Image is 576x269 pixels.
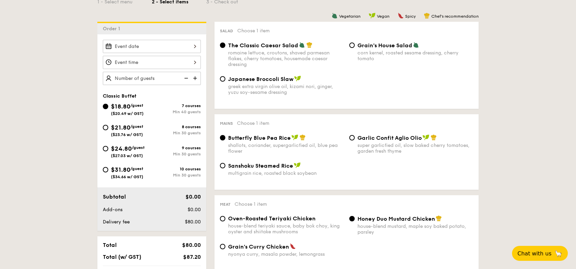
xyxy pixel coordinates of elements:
[130,124,143,129] span: /guest
[182,242,201,248] span: $80.00
[436,215,442,221] img: icon-chef-hat.a58ddaea.svg
[152,152,201,156] div: Min 30 guests
[103,207,123,213] span: Add-ons
[220,135,225,140] input: Butterfly Blue Pea Riceshallots, coriander, supergarlicfied oil, blue pea flower
[299,42,305,48] img: icon-vegetarian.fe4039eb.svg
[111,166,130,173] span: $31.80
[103,125,108,130] input: $21.80/guest($23.76 w/ GST)8 coursesMin 30 guests
[398,13,404,19] img: icon-spicy.37a8142b.svg
[152,167,201,171] div: 10 courses
[228,170,344,176] div: multigrain rice, roasted black soybean
[188,207,201,213] span: $0.00
[132,145,145,150] span: /guest
[130,103,143,108] span: /guest
[228,42,298,49] span: The Classic Caesar Salad
[357,42,412,49] span: Grain's House Salad
[103,254,141,260] span: Total (w/ GST)
[103,104,108,109] input: $18.80/guest($20.49 w/ GST)7 coursesMin 40 guests
[103,56,201,69] input: Event time
[369,13,375,19] img: icon-vegan.f8ff3823.svg
[220,202,230,207] span: Meat
[103,40,201,53] input: Event date
[152,124,201,129] div: 8 courses
[183,254,201,260] span: $87.20
[300,134,306,140] img: icon-chef-hat.a58ddaea.svg
[228,84,344,95] div: greek extra virgin olive oil, kizami nori, ginger, yuzu soy-sesame dressing
[111,153,143,158] span: ($27.03 w/ GST)
[111,174,143,179] span: ($34.66 w/ GST)
[186,194,201,200] span: $0.00
[228,215,316,222] span: Oven-Roasted Teriyaki Chicken
[111,132,143,137] span: ($23.76 w/ GST)
[228,50,344,67] div: romaine lettuce, croutons, shaved parmesan flakes, cherry tomatoes, housemade caesar dressing
[357,216,435,222] span: Honey Duo Mustard Chicken
[431,14,479,19] span: Chef's recommendation
[228,163,293,169] span: Sanshoku Steamed Rice
[294,75,301,82] img: icon-vegan.f8ff3823.svg
[294,162,301,168] img: icon-vegan.f8ff3823.svg
[349,216,355,221] input: Honey Duo Mustard Chickenhouse-blend mustard, maple soy baked potato, parsley
[220,29,233,33] span: Salad
[290,243,296,249] img: icon-spicy.37a8142b.svg
[424,13,430,19] img: icon-chef-hat.a58ddaea.svg
[103,219,130,225] span: Delivery fee
[235,201,267,207] span: Choose 1 item
[413,42,419,48] img: icon-vegetarian.fe4039eb.svg
[220,43,225,48] input: The Classic Caesar Saladromaine lettuce, croutons, shaved parmesan flakes, cherry tomatoes, house...
[103,194,126,200] span: Subtotal
[103,93,137,99] span: Classic Buffet
[103,146,108,151] input: $24.80/guest($27.03 w/ GST)9 coursesMin 30 guests
[103,72,201,85] input: Number of guests
[111,124,130,131] span: $21.80
[220,76,225,82] input: Japanese Broccoli Slawgreek extra virgin olive oil, kizami nori, ginger, yuzu soy-sesame dressing
[228,223,344,235] div: house-blend teriyaki sauce, baby bok choy, king oyster and shiitake mushrooms
[130,166,143,171] span: /guest
[220,244,225,249] input: Grain's Curry Chickennyonya curry, masala powder, lemongrass
[357,223,473,235] div: house-blend mustard, maple soy baked potato, parsley
[103,242,117,248] span: Total
[357,135,422,141] span: Garlic Confit Aglio Olio
[237,120,269,126] span: Choose 1 item
[349,43,355,48] input: Grain's House Saladcorn kernel, roasted sesame dressing, cherry tomato
[220,216,225,221] input: Oven-Roasted Teriyaki Chickenhouse-blend teriyaki sauce, baby bok choy, king oyster and shiitake ...
[152,103,201,108] div: 7 courses
[357,142,473,154] div: super garlicfied oil, slow baked cherry tomatoes, garden fresh thyme
[554,250,562,257] span: 🦙
[220,163,225,168] input: Sanshoku Steamed Ricemultigrain rice, roasted black soybean
[220,121,233,126] span: Mains
[512,246,568,261] button: Chat with us🦙
[185,219,201,225] span: $80.00
[237,28,270,34] span: Choose 1 item
[228,142,344,154] div: shallots, coriander, supergarlicfied oil, blue pea flower
[228,251,344,257] div: nyonya curry, masala powder, lemongrass
[111,103,130,110] span: $18.80
[306,42,313,48] img: icon-chef-hat.a58ddaea.svg
[339,14,361,19] span: Vegetarian
[152,173,201,178] div: Min 30 guests
[349,135,355,140] input: Garlic Confit Aglio Oliosuper garlicfied oil, slow baked cherry tomatoes, garden fresh thyme
[152,146,201,150] div: 9 courses
[291,134,298,140] img: icon-vegan.f8ff3823.svg
[191,72,201,85] img: icon-add.58712e84.svg
[152,131,201,135] div: Min 30 guests
[332,13,338,19] img: icon-vegetarian.fe4039eb.svg
[103,26,123,32] span: Order 1
[103,167,108,172] input: $31.80/guest($34.66 w/ GST)10 coursesMin 30 guests
[228,76,293,82] span: Japanese Broccoli Slaw
[152,110,201,114] div: Min 40 guests
[111,145,132,152] span: $24.80
[180,72,191,85] img: icon-reduce.1d2dbef1.svg
[431,134,437,140] img: icon-chef-hat.a58ddaea.svg
[377,14,389,19] span: Vegan
[422,134,429,140] img: icon-vegan.f8ff3823.svg
[111,111,144,116] span: ($20.49 w/ GST)
[357,50,473,62] div: corn kernel, roasted sesame dressing, cherry tomato
[517,250,551,257] span: Chat with us
[405,14,416,19] span: Spicy
[228,243,289,250] span: Grain's Curry Chicken
[228,135,291,141] span: Butterfly Blue Pea Rice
